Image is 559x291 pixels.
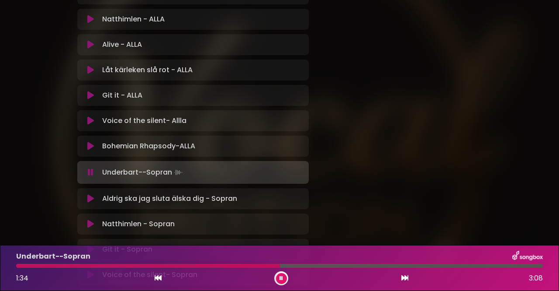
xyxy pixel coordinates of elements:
[102,244,152,255] p: Git it - Sopran
[102,90,142,101] p: Git it - ALLA
[172,166,184,179] img: waveform4.gif
[102,141,195,151] p: Bohemian Rhapsody-ALLA
[512,251,543,262] img: songbox-logo-white.png
[102,219,175,229] p: Natthimlen - Sopran
[102,166,184,179] p: Underbart--Sopran
[16,273,28,283] span: 1:34
[102,14,165,25] p: Natthimlen - ALLA
[529,273,543,284] span: 3:08
[102,193,237,204] p: Aldrig ska jag sluta älska dig - Sopran
[102,65,193,75] p: Låt kärleken slå rot - ALLA
[102,116,186,126] p: Voice of the silent- Allla
[16,251,90,262] p: Underbart--Sopran
[102,39,142,50] p: Alive - ALLA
